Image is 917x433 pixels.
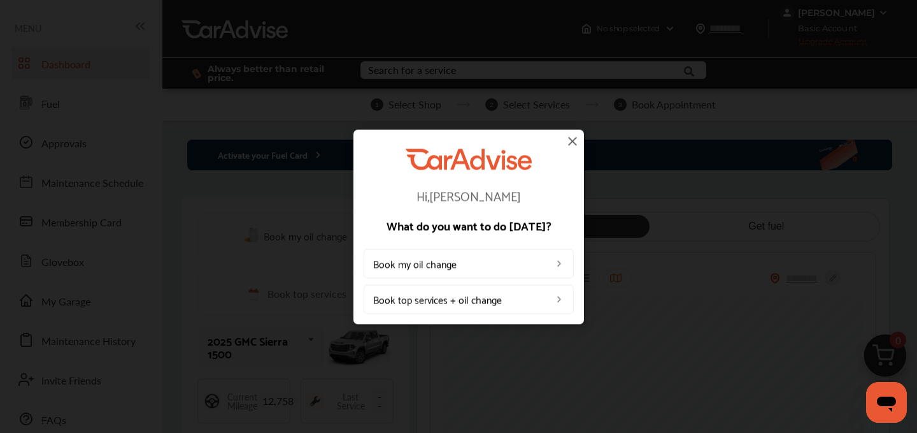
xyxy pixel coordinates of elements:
[364,284,574,314] a: Book top services + oil change
[554,294,564,304] img: left_arrow_icon.0f472efe.svg
[364,219,574,231] p: What do you want to do [DATE]?
[565,133,580,149] img: close-icon.a004319c.svg
[364,189,574,202] p: Hi, [PERSON_NAME]
[866,382,907,423] iframe: Button to launch messaging window
[406,149,532,170] img: CarAdvise Logo
[554,258,564,268] img: left_arrow_icon.0f472efe.svg
[364,249,574,278] a: Book my oil change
